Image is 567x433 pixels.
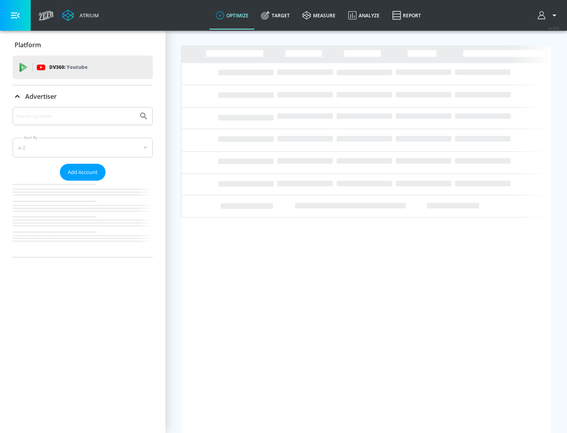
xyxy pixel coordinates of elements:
[49,63,87,72] p: DV360:
[13,138,153,157] div: A-Z
[60,164,106,181] button: Add Account
[209,1,255,30] a: optimize
[76,12,99,19] div: Atrium
[68,168,98,177] span: Add Account
[548,26,559,30] span: v 4.25.4
[15,41,41,49] p: Platform
[296,1,342,30] a: measure
[22,135,39,140] label: Sort By
[62,9,99,21] a: Atrium
[13,181,153,257] nav: list of Advertiser
[342,1,386,30] a: Analyze
[386,1,427,30] a: Report
[255,1,296,30] a: Target
[16,111,135,121] input: Search by name
[13,107,153,257] div: Advertiser
[13,34,153,56] div: Platform
[25,92,57,101] p: Advertiser
[67,63,87,71] p: Youtube
[13,85,153,107] div: Advertiser
[13,56,153,79] div: DV360: Youtube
